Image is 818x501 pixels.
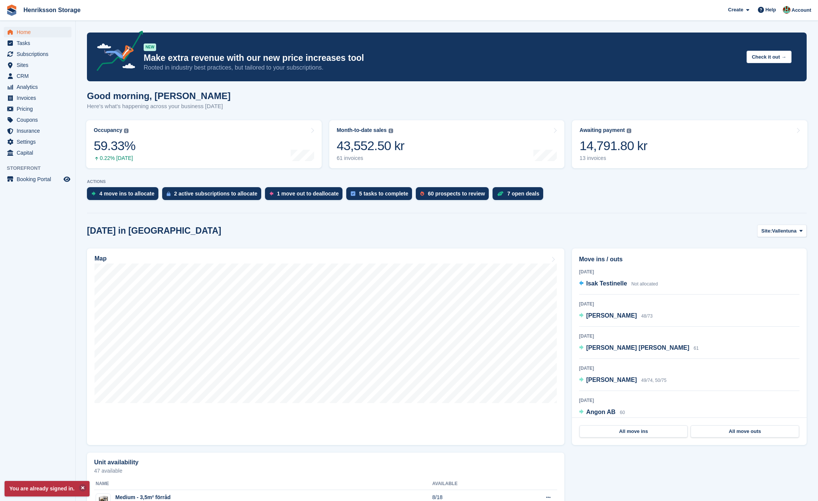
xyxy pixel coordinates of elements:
[6,5,17,16] img: stora-icon-8386f47178a22dfd0bd8f6a31ec36ba5ce8667c1dd55bd0f319d3a0aa187defe.svg
[4,49,71,59] a: menu
[4,174,71,185] a: menu
[4,27,71,37] a: menu
[4,71,71,81] a: menu
[91,191,96,196] img: move_ins_to_allocate_icon-fdf77a2bb77ea45bf5b3d319d69a93e2d87916cf1d5bf7949dd705db3b84f3ca.svg
[586,312,637,319] span: [PERSON_NAME]
[572,120,807,168] a: Awaiting payment 14,791.80 kr 13 invoices
[579,268,799,275] div: [DATE]
[792,6,811,14] span: Account
[4,38,71,48] a: menu
[747,51,792,63] button: Check it out →
[87,179,807,184] p: ACTIONS
[586,377,637,383] span: [PERSON_NAME]
[579,301,799,307] div: [DATE]
[17,60,62,70] span: Sites
[124,129,129,133] img: icon-info-grey-7440780725fd019a000dd9b08b2336e03edf1995a4989e88bcd33f0948082b44.svg
[4,115,71,125] a: menu
[17,49,62,59] span: Subscriptions
[144,53,741,64] p: Make extra revenue with our new price increases tool
[416,187,493,204] a: 60 prospects to review
[579,155,647,161] div: 13 invoices
[62,175,71,184] a: Preview store
[337,127,387,133] div: Month-to-date sales
[329,120,565,168] a: Month-to-date sales 43,552.50 kr 61 invoices
[17,147,62,158] span: Capital
[7,164,75,172] span: Storefront
[691,425,799,437] a: All move outs
[4,126,71,136] a: menu
[579,333,799,340] div: [DATE]
[586,344,689,351] span: [PERSON_NAME] [PERSON_NAME]
[579,255,799,264] h2: Move ins / outs
[99,191,155,197] div: 4 move ins to allocate
[783,6,790,14] img: Isak Martinelle
[757,225,807,237] button: Site: Vallentuna
[428,191,485,197] div: 60 prospects to review
[631,281,658,287] span: Not allocated
[94,127,122,133] div: Occupancy
[20,4,84,16] a: Henriksson Storage
[4,93,71,103] a: menu
[694,346,699,351] span: 61
[17,71,62,81] span: CRM
[627,129,631,133] img: icon-info-grey-7440780725fd019a000dd9b08b2336e03edf1995a4989e88bcd33f0948082b44.svg
[579,425,688,437] a: All move ins
[389,129,393,133] img: icon-info-grey-7440780725fd019a000dd9b08b2336e03edf1995a4989e88bcd33f0948082b44.svg
[174,191,257,197] div: 2 active subscriptions to allocate
[167,191,170,196] img: active_subscription_to_allocate_icon-d502201f5373d7db506a760aba3b589e785aa758c864c3986d89f69b8ff3...
[87,91,231,101] h1: Good morning, [PERSON_NAME]
[86,120,322,168] a: Occupancy 59.33% 0.22% [DATE]
[4,104,71,114] a: menu
[4,82,71,92] a: menu
[420,191,424,196] img: prospect-51fa495bee0391a8d652442698ab0144808aea92771e9ea1ae160a38d050c398.svg
[432,478,509,490] th: Available
[162,187,265,204] a: 2 active subscriptions to allocate
[94,155,135,161] div: 0.22% [DATE]
[17,174,62,185] span: Booking Portal
[4,60,71,70] a: menu
[17,27,62,37] span: Home
[94,459,138,466] h2: Unit availability
[95,255,107,262] h2: Map
[359,191,408,197] div: 5 tasks to complete
[493,187,547,204] a: 7 open deals
[728,6,743,14] span: Create
[94,138,135,154] div: 59.33%
[586,409,616,415] span: Angon AB
[337,155,404,161] div: 61 invoices
[4,136,71,147] a: menu
[17,126,62,136] span: Insurance
[346,187,416,204] a: 5 tasks to complete
[17,115,62,125] span: Coupons
[351,191,355,196] img: task-75834270c22a3079a89374b754ae025e5fb1db73e45f91037f5363f120a921f8.svg
[87,226,221,236] h2: [DATE] in [GEOGRAPHIC_DATA]
[579,408,625,417] a: Angon AB 60
[4,147,71,158] a: menu
[579,311,653,321] a: [PERSON_NAME] 48/73
[579,365,799,372] div: [DATE]
[765,6,776,14] span: Help
[337,138,404,154] div: 43,552.50 kr
[507,191,539,197] div: 7 open deals
[17,38,62,48] span: Tasks
[87,248,564,445] a: Map
[17,136,62,147] span: Settings
[579,375,666,385] a: [PERSON_NAME] 49/74, 50/75
[94,468,557,473] p: 47 available
[144,43,156,51] div: NEW
[772,227,796,235] span: Vallentuna
[17,82,62,92] span: Analytics
[94,478,432,490] th: Name
[620,410,625,415] span: 60
[579,343,699,353] a: [PERSON_NAME] [PERSON_NAME] 61
[144,64,741,72] p: Rooted in industry best practices, but tailored to your subscriptions.
[17,104,62,114] span: Pricing
[265,187,346,204] a: 1 move out to deallocate
[87,187,162,204] a: 4 move ins to allocate
[579,279,658,289] a: Isak Testinelle Not allocated
[270,191,273,196] img: move_outs_to_deallocate_icon-f764333ba52eb49d3ac5e1228854f67142a1ed5810a6f6cc68b1a99e826820c5.svg
[90,31,143,74] img: price-adjustments-announcement-icon-8257ccfd72463d97f412b2fc003d46551f7dbcb40ab6d574587a9cd5c0d94...
[579,397,799,404] div: [DATE]
[579,127,625,133] div: Awaiting payment
[761,227,772,235] span: Site:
